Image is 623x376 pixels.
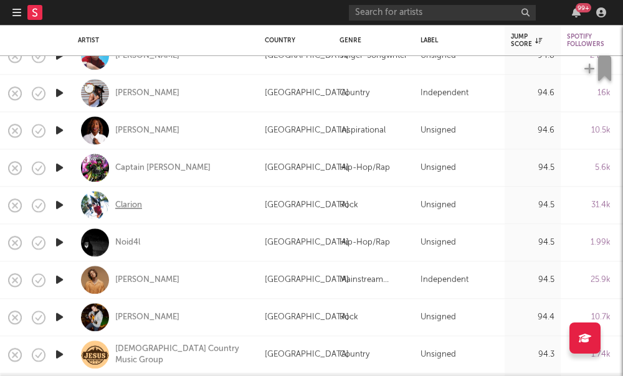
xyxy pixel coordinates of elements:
[340,235,390,250] div: Hip-Hop/Rap
[511,123,554,138] div: 94.6
[265,310,349,325] div: [GEOGRAPHIC_DATA]
[567,123,611,138] div: 10.5k
[567,161,611,176] div: 5.6k
[421,347,456,362] div: Unsigned
[265,198,349,213] div: [GEOGRAPHIC_DATA]
[567,198,611,213] div: 31.4k
[265,37,321,44] div: Country
[340,273,408,288] div: Mainstream Electronic
[340,310,358,325] div: Rock
[421,86,468,101] div: Independent
[265,235,349,250] div: [GEOGRAPHIC_DATA]
[340,161,390,176] div: Hip-Hop/Rap
[340,86,369,101] div: Country
[115,200,142,211] a: Clarion
[421,273,468,288] div: Independent
[340,123,386,138] div: Inspirational
[567,347,611,362] div: 1.74k
[567,235,611,250] div: 1.99k
[511,235,554,250] div: 94.5
[511,49,554,63] div: 94.8
[265,123,349,138] div: [GEOGRAPHIC_DATA]
[265,161,349,176] div: [GEOGRAPHIC_DATA]
[567,33,604,48] div: Spotify Followers
[511,161,554,176] div: 94.5
[115,237,140,248] a: Noid4l
[421,123,456,138] div: Unsigned
[265,86,349,101] div: [GEOGRAPHIC_DATA]
[576,3,591,12] div: 99 +
[340,49,407,63] div: Singer-Songwriter
[511,198,554,213] div: 94.5
[511,33,542,48] div: Jump Score
[421,161,456,176] div: Unsigned
[265,49,349,63] div: [GEOGRAPHIC_DATA]
[115,50,179,62] a: [PERSON_NAME]
[421,310,456,325] div: Unsigned
[349,5,536,21] input: Search for artists
[421,37,492,44] div: Label
[265,273,349,288] div: [GEOGRAPHIC_DATA]
[567,86,611,101] div: 16k
[567,310,611,325] div: 10.7k
[421,198,456,213] div: Unsigned
[567,49,611,63] div: 24.8k
[511,310,554,325] div: 94.4
[115,125,179,136] a: [PERSON_NAME]
[340,347,369,362] div: Country
[567,273,611,288] div: 25.9k
[115,88,179,99] a: [PERSON_NAME]
[115,162,211,174] a: Captain [PERSON_NAME]
[340,198,358,213] div: Rock
[265,347,349,362] div: [GEOGRAPHIC_DATA]
[572,7,581,17] button: 99+
[340,37,402,44] div: Genre
[78,37,246,44] div: Artist
[115,275,179,286] a: [PERSON_NAME]
[511,273,554,288] div: 94.5
[115,312,179,323] a: [PERSON_NAME]
[421,235,456,250] div: Unsigned
[115,344,249,366] a: [DEMOGRAPHIC_DATA] Country Music Group
[511,86,554,101] div: 94.6
[421,49,456,63] div: Unsigned
[511,347,554,362] div: 94.3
